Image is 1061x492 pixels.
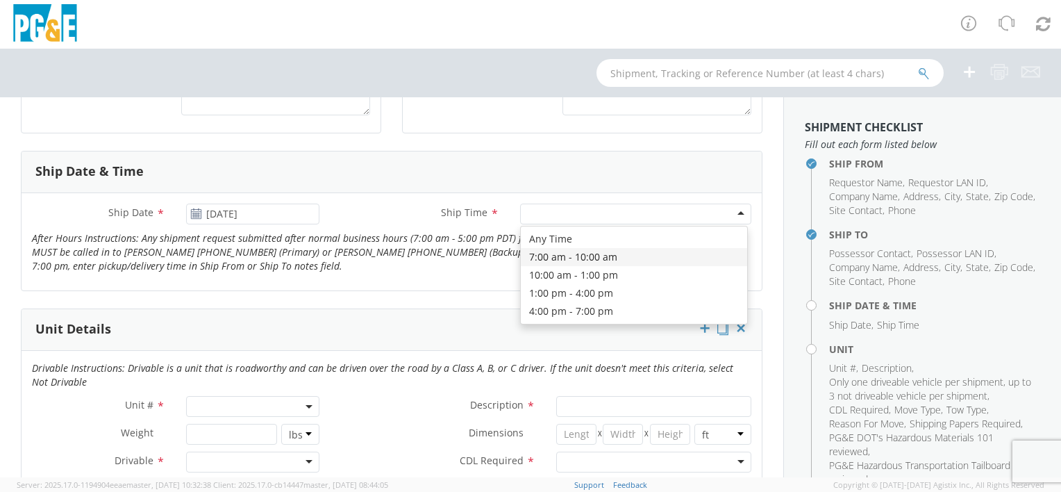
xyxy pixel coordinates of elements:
[966,261,991,274] li: ,
[829,459,1037,486] li: ,
[829,375,1037,403] li: ,
[574,479,604,490] a: Support
[946,403,989,417] li: ,
[829,403,891,417] li: ,
[521,284,747,302] div: 1:00 pm - 4:00 pm
[829,417,904,430] span: Reason For Move
[829,190,900,204] li: ,
[126,479,211,490] span: master, [DATE] 10:32:38
[829,176,903,189] span: Requestor Name
[944,261,962,274] li: ,
[613,479,647,490] a: Feedback
[903,261,941,274] li: ,
[829,361,856,375] span: Unit #
[829,417,906,431] li: ,
[829,274,885,288] li: ,
[32,361,733,388] i: Drivable Instructions: Drivable is a unit that is roadworthy and can be driven over the road by a...
[35,322,111,336] h3: Unit Details
[829,229,1040,240] h4: Ship To
[877,318,919,331] span: Ship Time
[829,204,883,217] span: Site Contact
[829,318,874,332] li: ,
[521,266,747,284] div: 10:00 am - 1:00 pm
[829,375,1031,402] span: Only one driveable vehicle per shipment, up to 3 not driveable vehicle per shipment
[32,231,744,272] i: After Hours Instructions: Any shipment request submitted after normal business hours (7:00 am - 5...
[650,424,690,445] input: Height
[966,261,989,274] span: State
[829,403,889,416] span: CDL Required
[441,206,487,219] span: Ship Time
[829,261,900,274] li: ,
[115,454,153,467] span: Drivable
[944,261,960,274] span: City
[521,302,747,320] div: 4:00 pm - 7:00 pm
[121,426,153,439] span: Weight
[829,300,1040,311] h4: Ship Date & Time
[829,274,883,288] span: Site Contact
[994,261,1035,274] li: ,
[556,424,596,445] input: Length
[805,120,923,135] strong: Shipment Checklist
[603,424,643,445] input: Width
[829,204,885,218] li: ,
[903,190,941,204] li: ,
[213,479,388,490] span: Client: 2025.17.0-cb14447
[833,479,1044,491] span: Copyright © [DATE]-[DATE] Agistix Inc., All Rights Reserved
[521,248,747,266] div: 7:00 am - 10:00 am
[944,190,960,203] span: City
[894,403,943,417] li: ,
[125,398,153,411] span: Unit #
[643,424,650,445] span: X
[303,479,388,490] span: master, [DATE] 08:44:05
[966,190,989,203] span: State
[829,247,911,260] span: Possessor Contact
[994,190,1035,204] li: ,
[917,247,996,261] li: ,
[829,318,871,331] span: Ship Date
[903,261,939,274] span: Address
[917,247,994,260] span: Possessor LAN ID
[829,190,898,203] span: Company Name
[888,204,916,217] span: Phone
[829,361,858,375] li: ,
[829,459,1010,486] span: PG&E Hazardous Transportation Tailboard reviewed
[888,274,916,288] span: Phone
[894,403,941,416] span: Move Type
[910,417,1023,431] li: ,
[521,230,747,248] div: Any Time
[829,247,913,261] li: ,
[596,59,944,87] input: Shipment, Tracking or Reference Number (at least 4 chars)
[994,190,1033,203] span: Zip Code
[966,190,991,204] li: ,
[829,431,994,458] span: PG&E DOT's Hazardous Materials 101 reviewed
[903,190,939,203] span: Address
[994,261,1033,274] span: Zip Code
[460,454,524,467] span: CDL Required
[17,479,211,490] span: Server: 2025.17.0-1194904eeae
[10,4,80,45] img: pge-logo-06675f144f4cfa6a6814.png
[470,398,524,411] span: Description
[862,361,914,375] li: ,
[829,176,905,190] li: ,
[829,431,1037,459] li: ,
[862,361,912,375] span: Description
[596,424,603,445] span: X
[829,158,1040,169] h4: Ship From
[108,206,153,219] span: Ship Date
[469,426,524,439] span: Dimensions
[944,190,962,204] li: ,
[908,176,988,190] li: ,
[908,176,986,189] span: Requestor LAN ID
[829,261,898,274] span: Company Name
[805,138,1040,151] span: Fill out each form listed below
[910,417,1021,430] span: Shipping Papers Required
[946,403,987,416] span: Tow Type
[829,344,1040,354] h4: Unit
[35,165,144,179] h3: Ship Date & Time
